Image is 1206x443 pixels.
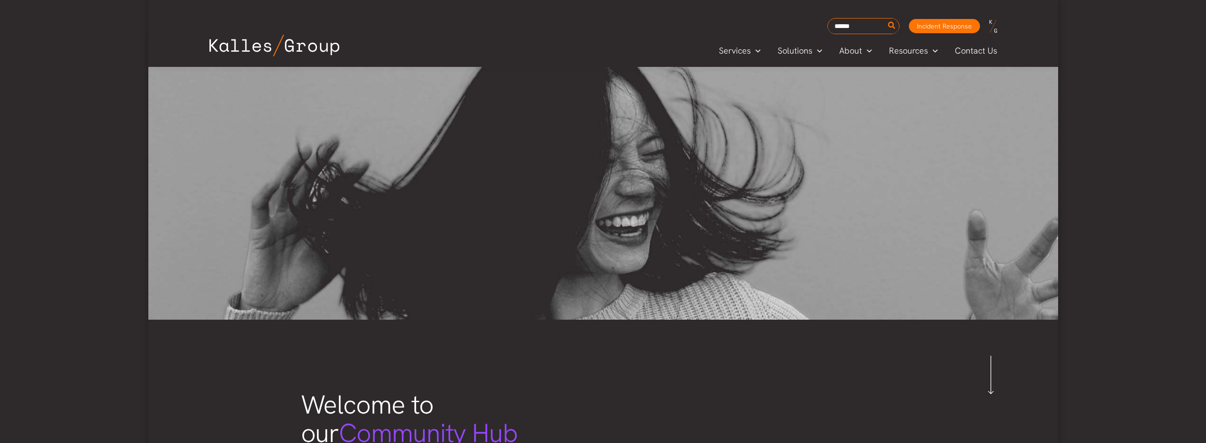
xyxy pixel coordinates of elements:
[831,44,880,58] a: AboutMenu Toggle
[880,44,946,58] a: ResourcesMenu Toggle
[955,44,997,58] span: Contact Us
[148,67,1058,320] img: gabrielle-henderson-GaA5PrMn-co-unsplash 1
[751,44,761,58] span: Menu Toggle
[946,44,1007,58] a: Contact Us
[928,44,938,58] span: Menu Toggle
[209,35,339,56] img: Kalles Group
[719,44,751,58] span: Services
[710,44,769,58] a: ServicesMenu Toggle
[710,43,1006,58] nav: Primary Site Navigation
[862,44,872,58] span: Menu Toggle
[889,44,928,58] span: Resources
[778,44,812,58] span: Solutions
[909,19,980,33] a: Incident Response
[812,44,822,58] span: Menu Toggle
[769,44,831,58] a: SolutionsMenu Toggle
[839,44,862,58] span: About
[886,18,898,34] button: Search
